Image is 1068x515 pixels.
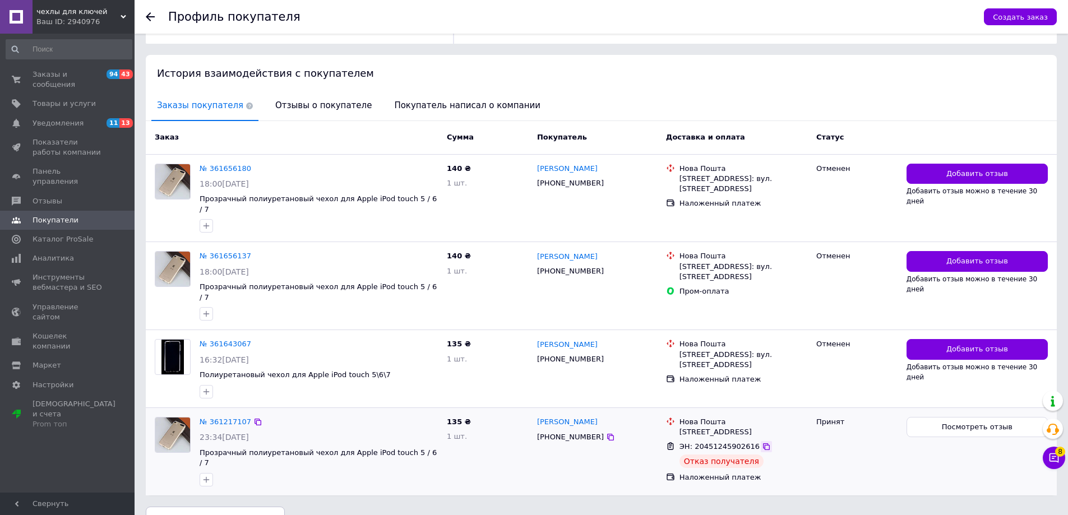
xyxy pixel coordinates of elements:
a: Полиуретановый чехол для Apple iPod touch 5\6\7 [200,370,391,379]
span: 8 [1055,447,1065,457]
div: Нова Пошта [679,164,807,174]
span: Доставка и оплата [666,133,745,141]
span: Кошелек компании [33,331,104,351]
button: Добавить отзыв [907,339,1048,360]
span: 140 ₴ [447,164,471,173]
span: 18:00[DATE] [200,267,249,276]
div: Наложенный платеж [679,198,807,208]
div: [PHONE_NUMBER] [535,264,606,279]
img: Фото товару [155,164,190,199]
span: Добавить отзыв [946,256,1008,267]
a: Фото товару [155,339,191,375]
span: Прозрачный полиуретановый чехол для Apple iPod touch 5 / 6 / 7 [200,194,437,214]
span: История взаимодействия с покупателем [157,67,374,79]
span: 13 [119,118,132,128]
span: Показатели работы компании [33,137,104,157]
a: № 361643067 [200,340,251,348]
div: Пром-оплата [679,286,807,296]
div: Отказ получателя [679,454,764,468]
a: [PERSON_NAME] [537,417,598,428]
div: Наложенный платеж [679,374,807,384]
a: Фото товару [155,251,191,287]
div: Нова Пошта [679,339,807,349]
div: [STREET_ADDRESS] [679,427,807,437]
span: Создать заказ [993,13,1048,21]
span: Покупатель написал о компании [389,91,546,120]
div: [STREET_ADDRESS]: вул. [STREET_ADDRESS] [679,350,807,370]
span: Настройки [33,380,73,390]
span: Покупатели [33,215,78,225]
div: Наложенный платеж [679,472,807,482]
span: Добавить отзыв можно в течение 30 дней [907,363,1037,381]
div: Нова Пошта [679,251,807,261]
span: 1 шт. [447,179,467,187]
div: [STREET_ADDRESS]: вул. [STREET_ADDRESS] [679,174,807,194]
a: № 361656180 [200,164,251,173]
input: Поиск [6,39,132,59]
button: Чат с покупателем8 [1043,447,1065,469]
div: [STREET_ADDRESS]: вул. [STREET_ADDRESS] [679,262,807,282]
img: Фото товару [161,340,184,374]
span: [DEMOGRAPHIC_DATA] и счета [33,399,115,430]
span: 135 ₴ [447,340,471,348]
span: чехлы для ключей [36,7,121,17]
span: Отзывы [33,196,62,206]
span: Заказы покупателя [151,91,258,120]
div: Prom топ [33,419,115,429]
a: [PERSON_NAME] [537,252,598,262]
a: Фото товару [155,417,191,453]
span: 1 шт. [447,432,467,440]
span: 135 ₴ [447,417,471,426]
span: Добавить отзыв [946,169,1008,179]
span: 18:00[DATE] [200,179,249,188]
span: 140 ₴ [447,252,471,260]
img: Фото товару [155,417,190,452]
div: [PHONE_NUMBER] [535,430,606,444]
span: Панель управления [33,166,104,187]
span: ЭН: 20451245902616 [679,442,760,451]
span: Управление сайтом [33,302,104,322]
a: Прозрачный полиуретановый чехол для Apple iPod touch 5 / 6 / 7 [200,282,437,301]
div: Отменен [816,251,898,261]
span: 1 шт. [447,267,467,275]
button: Добавить отзыв [907,164,1048,184]
span: Статус [816,133,844,141]
div: [PHONE_NUMBER] [535,352,606,366]
span: 1 шт. [447,355,467,363]
div: Вернуться назад [146,12,155,21]
span: Товары и услуги [33,99,96,109]
a: [PERSON_NAME] [537,164,598,174]
span: Добавить отзыв [946,344,1008,355]
a: № 361217107 [200,417,251,426]
div: Отменен [816,164,898,174]
a: Фото товару [155,164,191,199]
div: Нова Пошта [679,417,807,427]
a: Прозрачный полиуретановый чехол для Apple iPod touch 5 / 6 / 7 [200,448,437,467]
button: Посмотреть отзыв [907,417,1048,438]
span: Добавить отзыв можно в течение 30 дней [907,187,1037,205]
span: 16:32[DATE] [200,355,249,364]
span: 94 [107,69,119,79]
span: Заказы и сообщения [33,69,104,90]
span: Инструменты вебмастера и SEO [33,272,104,293]
img: Фото товару [155,252,190,286]
span: Аналитика [33,253,74,263]
div: Принят [816,417,898,427]
div: [PHONE_NUMBER] [535,176,606,191]
span: Маркет [33,360,61,370]
button: Добавить отзыв [907,251,1048,272]
span: Сумма [447,133,474,141]
span: Покупатель [537,133,587,141]
span: 43 [119,69,132,79]
span: Посмотреть отзыв [942,422,1012,433]
div: Ваш ID: 2940976 [36,17,135,27]
span: Отзывы о покупателе [270,91,377,120]
button: Создать заказ [984,8,1057,25]
span: 23:34[DATE] [200,433,249,442]
span: Каталог ProSale [33,234,93,244]
div: Отменен [816,339,898,349]
a: [PERSON_NAME] [537,340,598,350]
